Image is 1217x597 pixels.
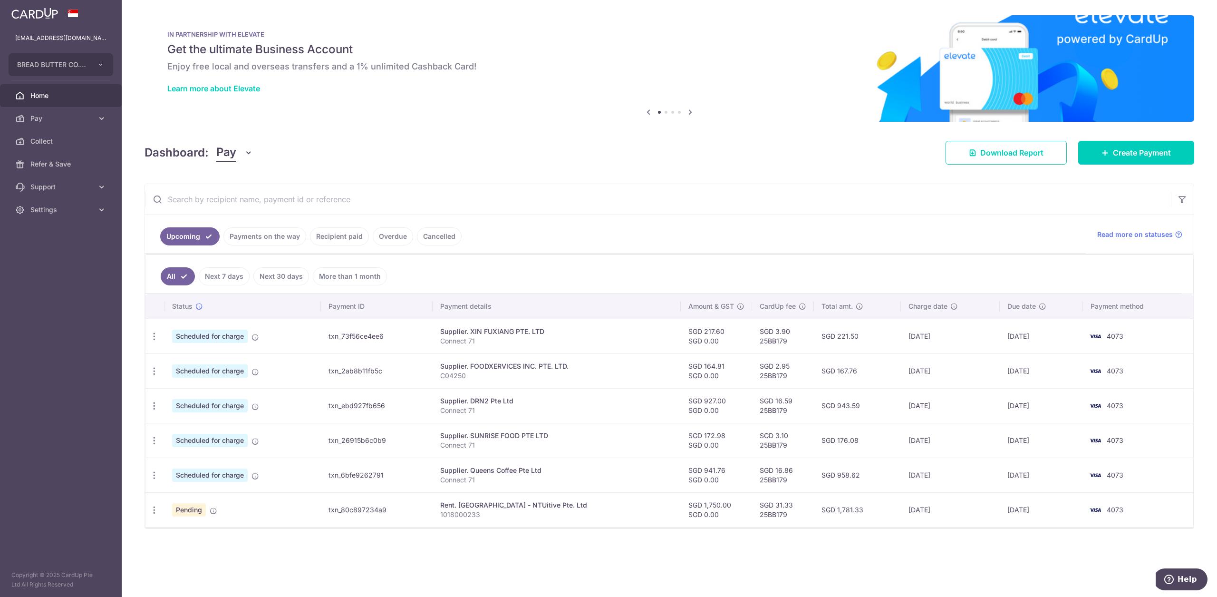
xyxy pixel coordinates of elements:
[172,399,248,412] span: Scheduled for charge
[9,53,113,76] button: BREAD BUTTER CO. PRIVATE LIMITED
[1000,353,1082,388] td: [DATE]
[417,227,462,245] a: Cancelled
[30,159,93,169] span: Refer & Save
[30,182,93,192] span: Support
[752,458,814,492] td: SGD 16.86 25BB179
[321,458,433,492] td: txn_6bfe9262791
[1086,504,1105,516] img: Bank Card
[440,327,673,336] div: Supplier. XIN FUXIANG PTE. LTD
[1083,294,1193,319] th: Payment method
[440,431,673,440] div: Supplier. SUNRISE FOOD PTE LTD
[145,144,209,161] h4: Dashboard:
[1086,470,1105,481] img: Bank Card
[321,423,433,458] td: txn_26915b6c0b9
[752,319,814,353] td: SGD 3.90 25BB179
[752,388,814,423] td: SGD 16.59 25BB179
[688,302,734,311] span: Amount & GST
[216,144,253,162] button: Pay
[752,492,814,527] td: SGD 31.33 25BB179
[681,492,752,527] td: SGD 1,750.00 SGD 0.00
[752,423,814,458] td: SGD 3.10 25BB179
[145,184,1171,215] input: Search by recipient name, payment id or reference
[321,353,433,388] td: txn_2ab8b11fb5c
[814,423,901,458] td: SGD 176.08
[814,492,901,527] td: SGD 1,781.33
[30,205,93,215] span: Settings
[161,267,195,285] a: All
[167,84,260,93] a: Learn more about Elevate
[440,510,673,519] p: 1018000233
[1097,230,1182,239] a: Read more on statuses
[440,362,673,371] div: Supplier. FOODXERVICES INC. PTE. LTD.
[440,500,673,510] div: Rent. [GEOGRAPHIC_DATA] - NTUitive Pte. Ltd
[681,388,752,423] td: SGD 927.00 SGD 0.00
[199,267,250,285] a: Next 7 days
[167,42,1171,57] h5: Get the ultimate Business Account
[30,91,93,100] span: Home
[440,440,673,450] p: Connect 71
[814,388,901,423] td: SGD 943.59
[310,227,369,245] a: Recipient paid
[30,137,93,146] span: Collect
[752,353,814,388] td: SGD 2.95 25BB179
[1107,401,1123,410] span: 4073
[681,423,752,458] td: SGD 172.98 SGD 0.00
[1086,400,1105,411] img: Bank Card
[440,336,673,346] p: Connect 71
[373,227,413,245] a: Overdue
[1086,365,1105,377] img: Bank Card
[980,147,1043,158] span: Download Report
[172,469,248,482] span: Scheduled for charge
[1086,331,1105,342] img: Bank Card
[1086,435,1105,446] img: Bank Card
[946,141,1067,165] a: Download Report
[901,492,1000,527] td: [DATE]
[440,475,673,485] p: Connect 71
[1000,423,1082,458] td: [DATE]
[1000,458,1082,492] td: [DATE]
[1107,436,1123,444] span: 4073
[814,353,901,388] td: SGD 167.76
[814,458,901,492] td: SGD 958.62
[1107,506,1123,514] span: 4073
[1078,141,1194,165] a: Create Payment
[145,15,1194,122] img: Renovation banner
[172,302,193,311] span: Status
[1107,471,1123,479] span: 4073
[433,294,680,319] th: Payment details
[253,267,309,285] a: Next 30 days
[1107,332,1123,340] span: 4073
[814,319,901,353] td: SGD 221.50
[1000,319,1082,353] td: [DATE]
[216,144,236,162] span: Pay
[440,466,673,475] div: Supplier. Queens Coffee Pte Ltd
[172,434,248,447] span: Scheduled for charge
[901,423,1000,458] td: [DATE]
[223,227,306,245] a: Payments on the way
[1107,367,1123,375] span: 4073
[681,319,752,353] td: SGD 217.60 SGD 0.00
[440,371,673,381] p: C04250
[15,33,106,43] p: [EMAIL_ADDRESS][DOMAIN_NAME]
[321,388,433,423] td: txn_ebd927fb656
[1000,388,1082,423] td: [DATE]
[321,319,433,353] td: txn_73f56ce4ee6
[681,353,752,388] td: SGD 164.81 SGD 0.00
[901,353,1000,388] td: [DATE]
[1000,492,1082,527] td: [DATE]
[901,388,1000,423] td: [DATE]
[1097,230,1173,239] span: Read more on statuses
[760,302,796,311] span: CardUp fee
[821,302,853,311] span: Total amt.
[313,267,387,285] a: More than 1 month
[440,396,673,406] div: Supplier. DRN2 Pte Ltd
[11,8,58,19] img: CardUp
[901,319,1000,353] td: [DATE]
[1113,147,1171,158] span: Create Payment
[908,302,947,311] span: Charge date
[440,406,673,415] p: Connect 71
[17,60,87,69] span: BREAD BUTTER CO. PRIVATE LIMITED
[321,492,433,527] td: txn_80c897234a9
[172,330,248,343] span: Scheduled for charge
[172,503,206,517] span: Pending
